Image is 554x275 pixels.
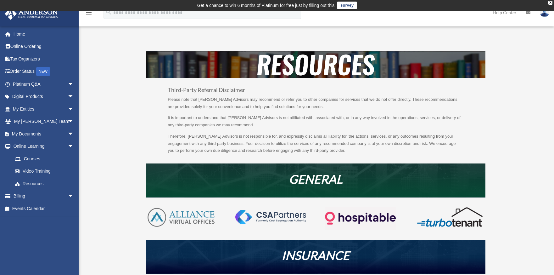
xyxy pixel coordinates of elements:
[4,28,83,40] a: Home
[337,2,357,9] a: survey
[9,177,80,190] a: Resources
[4,103,83,115] a: My Entitiesarrow_drop_down
[68,78,80,91] span: arrow_drop_down
[68,115,80,128] span: arrow_drop_down
[168,114,463,133] p: It is important to understand that [PERSON_NAME] Advisors is not affiliated with, associated with...
[85,11,92,16] a: menu
[4,128,83,140] a: My Documentsarrow_drop_down
[289,172,343,186] em: GENERAL
[85,9,92,16] i: menu
[4,40,83,53] a: Online Ordering
[4,115,83,128] a: My [PERSON_NAME] Teamarrow_drop_down
[168,87,463,96] h3: Third-Party Referral Disclaimer
[4,202,83,215] a: Events Calendar
[146,207,216,228] img: AVO-logo-1-color
[3,8,60,20] img: Anderson Advisors Platinum Portal
[68,103,80,116] span: arrow_drop_down
[36,67,50,76] div: NEW
[168,96,463,115] p: Please note that [PERSON_NAME] Advisors may recommend or refer you to other companies for service...
[9,152,83,165] a: Courses
[282,248,350,262] em: INSURANCE
[4,65,83,78] a: Order StatusNEW
[4,90,83,103] a: Digital Productsarrow_drop_down
[68,140,80,153] span: arrow_drop_down
[4,140,83,153] a: Online Learningarrow_drop_down
[235,210,306,224] img: CSA-partners-Formerly-Cost-Segregation-Authority
[68,90,80,103] span: arrow_drop_down
[4,78,83,90] a: Platinum Q&Aarrow_drop_down
[68,128,80,140] span: arrow_drop_down
[9,165,83,178] a: Video Training
[4,190,83,203] a: Billingarrow_drop_down
[540,8,549,17] img: User Pic
[4,53,83,65] a: Tax Organizers
[325,207,396,230] img: Logo-transparent-dark
[197,2,335,9] div: Get a chance to win 6 months of Platinum for free just by filling out this
[105,9,112,15] i: search
[68,190,80,203] span: arrow_drop_down
[146,51,485,78] img: resources-header
[414,207,485,227] img: turbotenant
[168,133,463,154] p: Therefore, [PERSON_NAME] Advisors is not responsible for, and expressly disclaims all liability f...
[548,1,552,5] div: close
